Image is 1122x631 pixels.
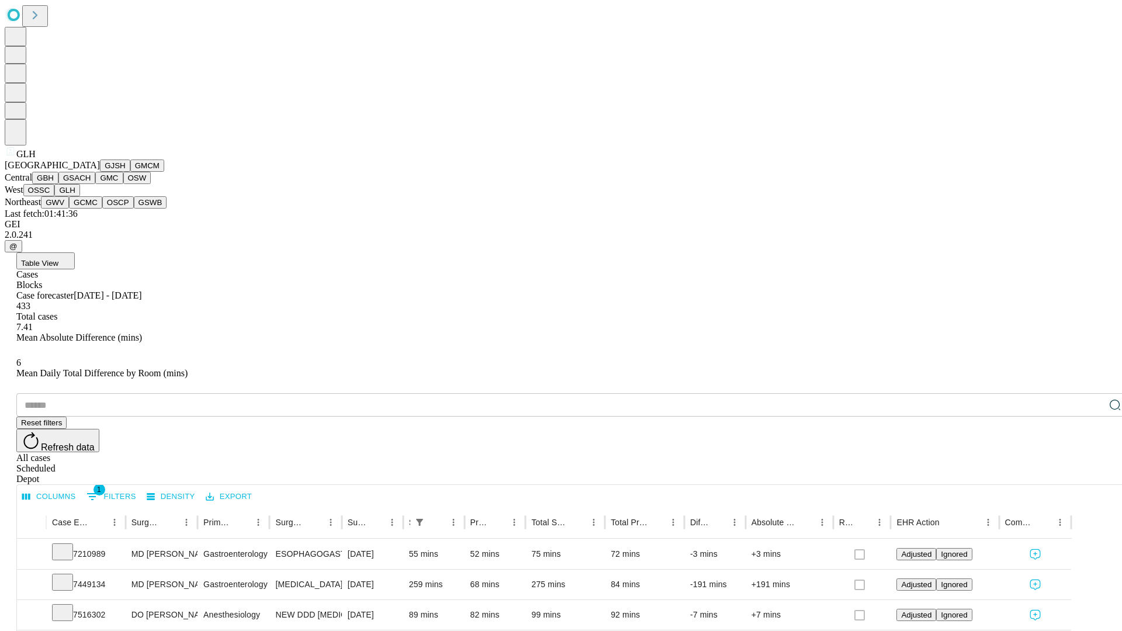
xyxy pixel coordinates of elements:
[855,514,871,531] button: Sort
[752,539,827,569] div: +3 mins
[5,160,100,170] span: [GEOGRAPHIC_DATA]
[896,609,936,621] button: Adjusted
[611,600,678,630] div: 92 mins
[936,609,972,621] button: Ignored
[506,514,522,531] button: Menu
[275,539,335,569] div: ESOPHAGOGASTODUODENOSCOPY, FLEXIBLE, TRANSORAL; WITH ESOPHAGOGASTRIC FUNDOPLASTY
[162,514,178,531] button: Sort
[203,539,264,569] div: Gastroenterology
[752,600,827,630] div: +7 mins
[941,550,967,559] span: Ignored
[348,518,366,527] div: Surgery Date
[102,196,134,209] button: OSCP
[275,570,335,599] div: [MEDICAL_DATA], FLEXIBLE; WITH [MEDICAL_DATA]
[74,290,141,300] span: [DATE] - [DATE]
[306,514,323,531] button: Sort
[649,514,665,531] button: Sort
[470,539,520,569] div: 52 mins
[16,301,30,311] span: 433
[52,600,120,630] div: 7516302
[348,600,397,630] div: [DATE]
[1036,514,1052,531] button: Sort
[23,184,55,196] button: OSSC
[752,518,797,527] div: Absolute Difference
[411,514,428,531] button: Show filters
[134,196,167,209] button: GSWB
[275,518,304,527] div: Surgery Name
[901,580,931,589] span: Adjusted
[611,570,678,599] div: 84 mins
[871,514,888,531] button: Menu
[5,230,1117,240] div: 2.0.241
[9,242,18,251] span: @
[690,518,709,527] div: Difference
[690,570,740,599] div: -191 mins
[411,514,428,531] div: 1 active filter
[901,611,931,619] span: Adjusted
[131,539,192,569] div: MD [PERSON_NAME] Md
[16,358,21,367] span: 6
[531,570,599,599] div: 275 mins
[5,185,23,195] span: West
[23,605,40,626] button: Expand
[569,514,586,531] button: Sort
[348,539,397,569] div: [DATE]
[445,514,462,531] button: Menu
[5,209,78,219] span: Last fetch: 01:41:36
[726,514,743,531] button: Menu
[16,149,36,159] span: GLH
[203,600,264,630] div: Anesthesiology
[941,580,967,589] span: Ignored
[19,488,79,506] button: Select columns
[5,197,41,207] span: Northeast
[41,442,95,452] span: Refresh data
[234,514,250,531] button: Sort
[368,514,384,531] button: Sort
[16,417,67,429] button: Reset filters
[798,514,814,531] button: Sort
[980,514,996,531] button: Menu
[896,548,936,560] button: Adjusted
[203,488,255,506] button: Export
[348,570,397,599] div: [DATE]
[665,514,681,531] button: Menu
[936,578,972,591] button: Ignored
[16,368,188,378] span: Mean Daily Total Difference by Room (mins)
[93,484,105,495] span: 1
[531,600,599,630] div: 99 mins
[531,539,599,569] div: 75 mins
[896,518,939,527] div: EHR Action
[16,290,74,300] span: Case forecaster
[203,570,264,599] div: Gastroenterology
[611,518,647,527] div: Total Predicted Duration
[178,514,195,531] button: Menu
[1052,514,1068,531] button: Menu
[429,514,445,531] button: Sort
[16,429,99,452] button: Refresh data
[52,570,120,599] div: 7449134
[52,518,89,527] div: Case Epic Id
[16,332,142,342] span: Mean Absolute Difference (mins)
[490,514,506,531] button: Sort
[690,539,740,569] div: -3 mins
[470,518,489,527] div: Predicted In Room Duration
[58,172,95,184] button: GSACH
[130,160,164,172] button: GMCM
[409,518,410,527] div: Scheduled In Room Duration
[941,514,957,531] button: Sort
[409,600,459,630] div: 89 mins
[54,184,79,196] button: GLH
[100,160,130,172] button: GJSH
[752,570,827,599] div: +191 mins
[123,172,151,184] button: OSW
[21,259,58,268] span: Table View
[1005,518,1034,527] div: Comments
[710,514,726,531] button: Sort
[32,172,58,184] button: GBH
[131,570,192,599] div: MD [PERSON_NAME] Md
[106,514,123,531] button: Menu
[69,196,102,209] button: GCMC
[16,252,75,269] button: Table View
[690,600,740,630] div: -7 mins
[84,487,139,506] button: Show filters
